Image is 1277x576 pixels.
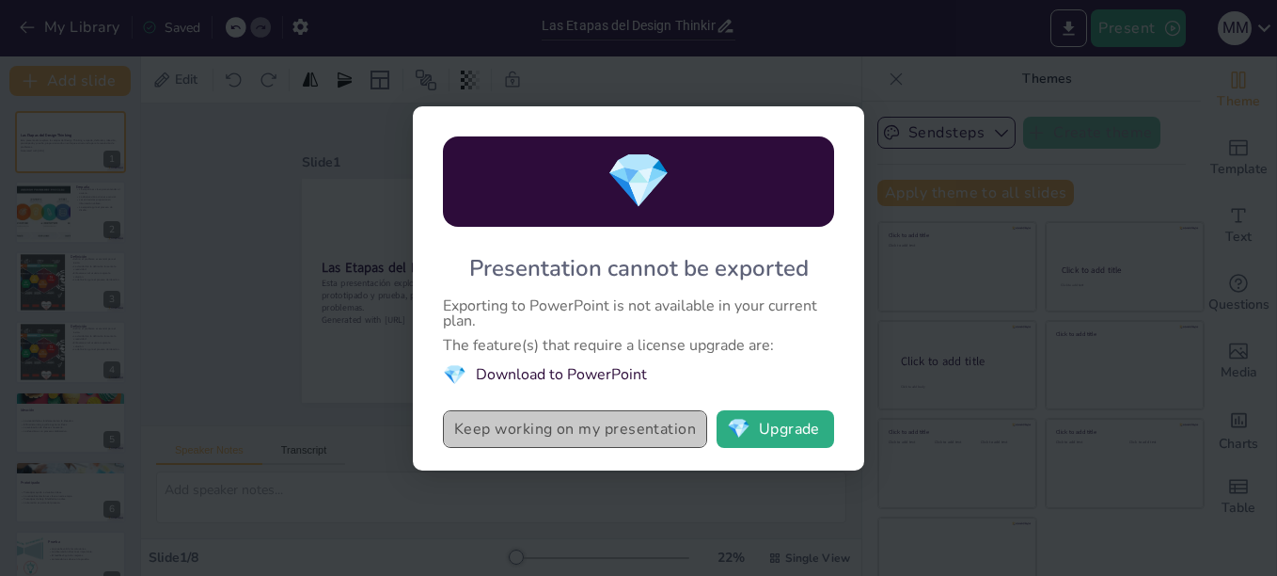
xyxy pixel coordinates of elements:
[443,362,466,388] span: diamond
[606,145,671,217] span: diamond
[443,298,834,328] div: Exporting to PowerPoint is not available in your current plan.
[443,338,834,353] div: The feature(s) that require a license upgrade are:
[727,420,750,439] span: diamond
[443,362,834,388] li: Download to PowerPoint
[443,410,707,448] button: Keep working on my presentation
[469,253,809,283] div: Presentation cannot be exported
[717,410,834,448] button: diamondUpgrade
